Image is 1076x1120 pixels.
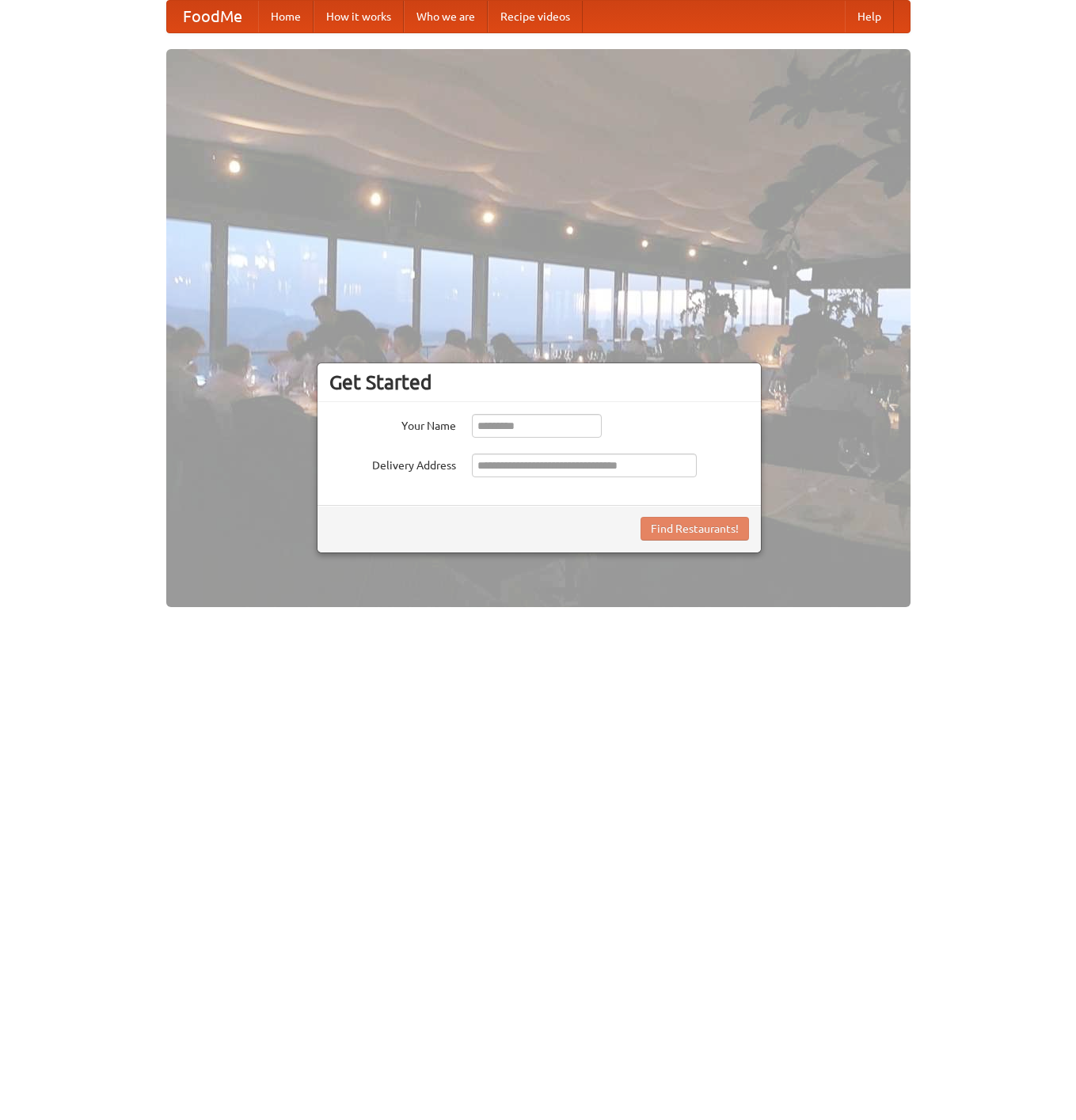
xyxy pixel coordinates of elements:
[329,454,456,473] label: Delivery Address
[167,1,258,32] a: FoodMe
[488,1,583,32] a: Recipe videos
[329,370,749,394] h3: Get Started
[404,1,488,32] a: Who we are
[329,414,456,434] label: Your Name
[641,517,749,541] button: Find Restaurants!
[258,1,314,32] a: Home
[314,1,404,32] a: How it works
[845,1,894,32] a: Help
